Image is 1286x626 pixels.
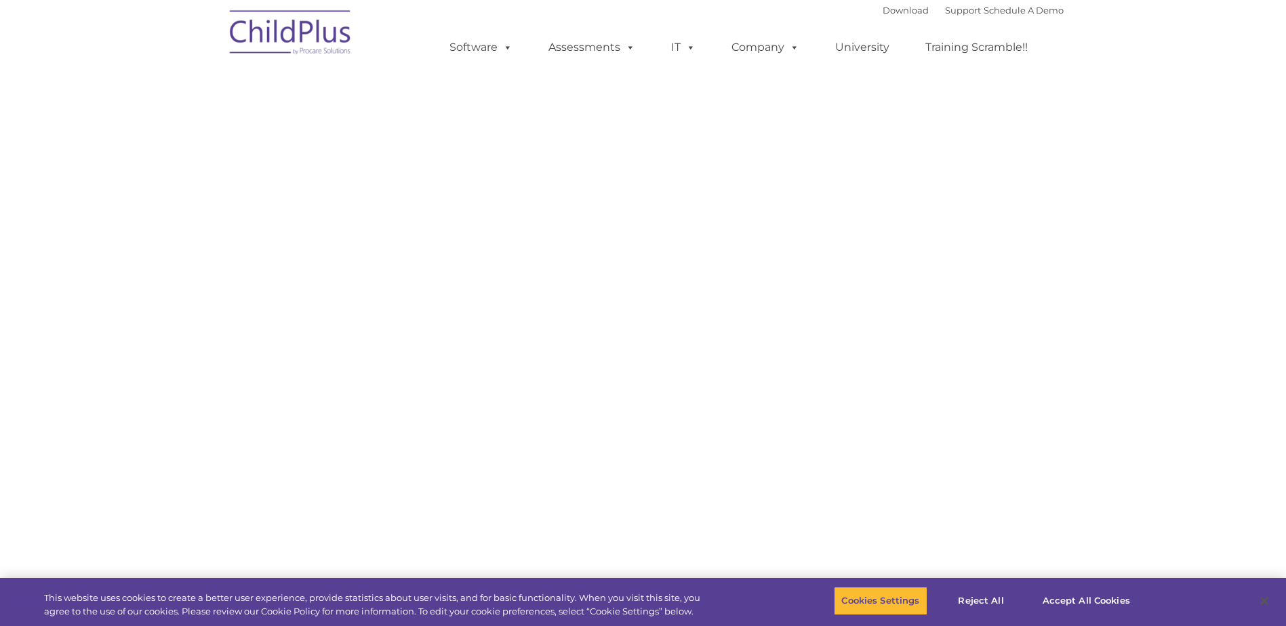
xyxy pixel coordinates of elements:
a: Training Scramble!! [912,34,1041,61]
button: Accept All Cookies [1035,587,1138,615]
a: Company [718,34,813,61]
img: ChildPlus by Procare Solutions [223,1,359,68]
a: Download [883,5,929,16]
a: Assessments [535,34,649,61]
button: Close [1249,586,1279,616]
div: This website uses cookies to create a better user experience, provide statistics about user visit... [44,591,707,618]
button: Cookies Settings [834,587,927,615]
a: IT [658,34,709,61]
a: Software [436,34,526,61]
a: Support [945,5,981,16]
button: Reject All [939,587,1024,615]
a: University [822,34,903,61]
a: Schedule A Demo [984,5,1064,16]
font: | [883,5,1064,16]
